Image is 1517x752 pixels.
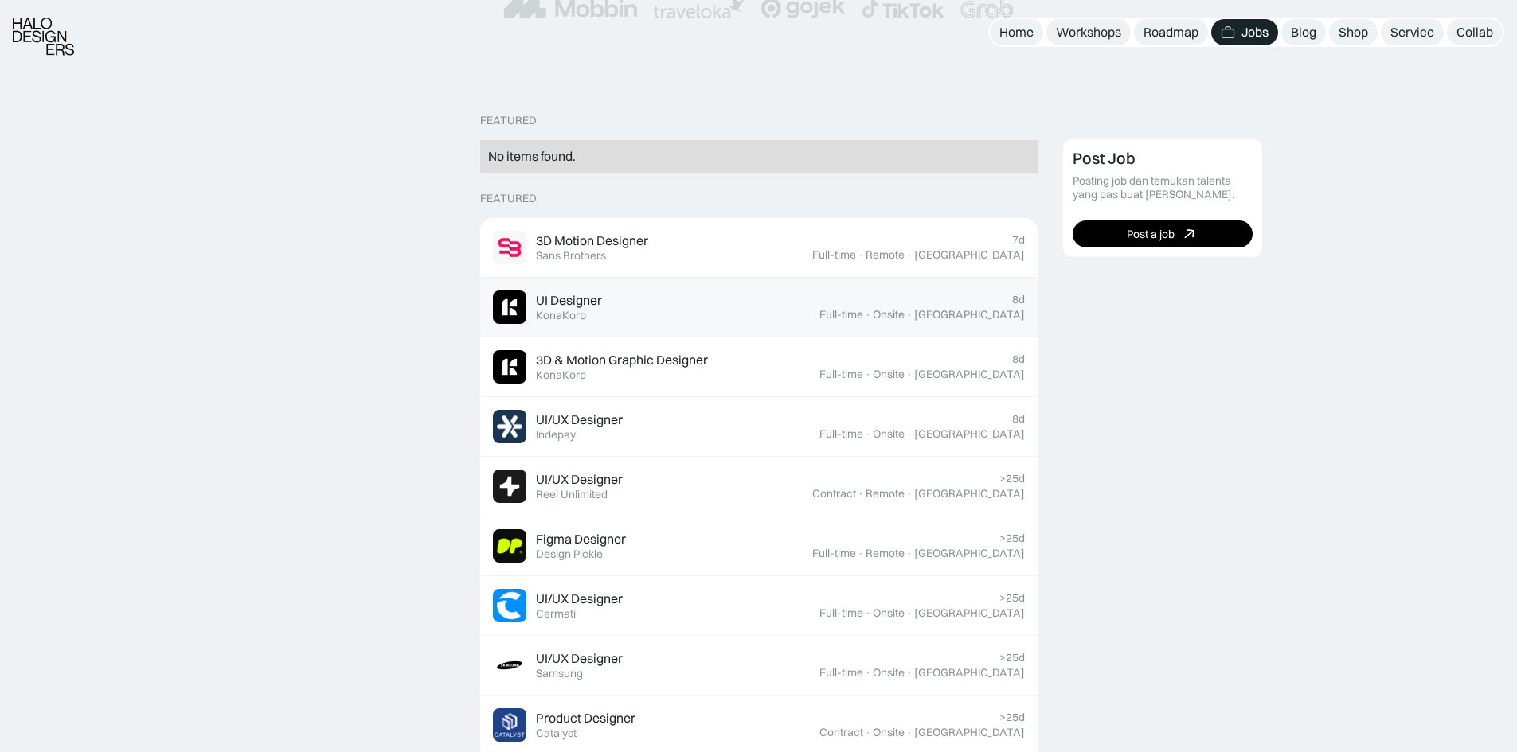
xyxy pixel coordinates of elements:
div: UI Designer [536,292,602,309]
a: Workshops [1046,19,1131,45]
div: · [906,726,913,739]
div: · [906,606,913,620]
img: Job Image [493,470,526,503]
div: Product Designer [536,710,635,727]
div: [GEOGRAPHIC_DATA] [914,248,1025,262]
div: Roadmap [1144,24,1198,41]
a: Job ImageUI/UX DesignerCermati>25dFull-time·Onsite·[GEOGRAPHIC_DATA] [480,576,1038,636]
a: Service [1381,19,1444,45]
div: >25d [999,532,1025,545]
div: Design Pickle [536,547,603,561]
div: Service [1390,24,1434,41]
div: · [858,487,864,501]
div: [GEOGRAPHIC_DATA] [914,308,1025,321]
div: · [865,606,871,620]
div: Post Job [1073,149,1136,168]
div: Post a job [1127,228,1175,241]
div: Contract [812,487,856,501]
div: Sans Brothers [536,249,606,263]
div: >25d [999,711,1025,724]
div: Figma Designer [536,531,626,547]
div: UI/UX Designer [536,411,623,428]
div: [GEOGRAPHIC_DATA] [914,606,1025,620]
div: · [906,308,913,321]
div: Full-time [812,547,856,560]
div: Workshops [1056,24,1121,41]
div: [GEOGRAPHIC_DATA] [914,487,1025,501]
div: · [906,368,913,381]
div: Full-time [819,427,863,441]
a: Job ImageUI/UX DesignerReel Unlimited>25dContract·Remote·[GEOGRAPHIC_DATA] [480,457,1038,516]
div: · [865,427,871,441]
div: 8d [1012,412,1025,426]
div: [GEOGRAPHIC_DATA] [914,368,1025,381]
a: Blog [1281,19,1326,45]
div: · [906,666,913,680]
div: >25d [999,651,1025,664]
div: · [906,547,913,560]
div: 8d [1012,353,1025,366]
a: Jobs [1211,19,1278,45]
img: Job Image [493,529,526,563]
div: Remote [866,248,905,262]
div: · [906,427,913,441]
div: Full-time [819,606,863,620]
img: Job Image [493,708,526,742]
div: UI/UX Designer [536,590,623,607]
a: Roadmap [1134,19,1208,45]
div: Shop [1339,24,1368,41]
div: Onsite [873,308,905,321]
div: · [906,487,913,501]
div: [GEOGRAPHIC_DATA] [914,427,1025,441]
div: No items found. [488,148,1030,165]
div: Home [999,24,1034,41]
div: 3D & Motion Graphic Designer [536,352,708,368]
div: Featured [480,192,537,205]
div: [GEOGRAPHIC_DATA] [914,726,1025,739]
div: Full-time [819,666,863,680]
img: Job Image [493,350,526,384]
div: Full-time [819,368,863,381]
div: Full-time [819,308,863,321]
div: Indepay [536,428,576,442]
div: Collab [1456,24,1493,41]
div: UI/UX Designer [536,471,623,488]
div: Catalyst [536,727,577,740]
div: Remote [866,487,905,501]
div: 7d [1012,233,1025,247]
div: · [865,368,871,381]
div: 3D Motion Designer [536,232,648,249]
div: Jobs [1241,24,1269,41]
div: · [865,726,871,739]
img: Job Image [493,231,526,264]
div: KonaKorp [536,309,586,322]
div: Contract [819,726,863,739]
div: · [858,547,864,560]
div: 8d [1012,293,1025,306]
img: Job Image [493,290,526,324]
div: · [858,248,864,262]
div: Cermati [536,607,576,621]
div: Onsite [873,726,905,739]
div: >25d [999,472,1025,485]
a: Job Image3D & Motion Graphic DesignerKonaKorp8dFull-time·Onsite·[GEOGRAPHIC_DATA] [480,337,1038,397]
div: · [865,666,871,680]
div: Reel Unlimited [536,488,608,501]
div: Posting job dan temukan talenta yang pas buat [PERSON_NAME]. [1073,174,1253,201]
img: Job Image [493,410,526,443]
img: Job Image [493,649,526,682]
a: Job Image3D Motion DesignerSans Brothers7dFull-time·Remote·[GEOGRAPHIC_DATA] [480,218,1038,278]
div: UI/UX Designer [536,650,623,667]
div: Blog [1291,24,1316,41]
div: >25d [999,591,1025,605]
div: · [906,248,913,262]
div: [GEOGRAPHIC_DATA] [914,666,1025,680]
div: Samsung [536,667,583,680]
a: Job ImageUI DesignerKonaKorp8dFull-time·Onsite·[GEOGRAPHIC_DATA] [480,278,1038,337]
a: Collab [1447,19,1503,45]
img: Job Image [493,589,526,622]
div: Onsite [873,427,905,441]
div: Onsite [873,666,905,680]
div: Full-time [812,248,856,262]
div: KonaKorp [536,368,586,382]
